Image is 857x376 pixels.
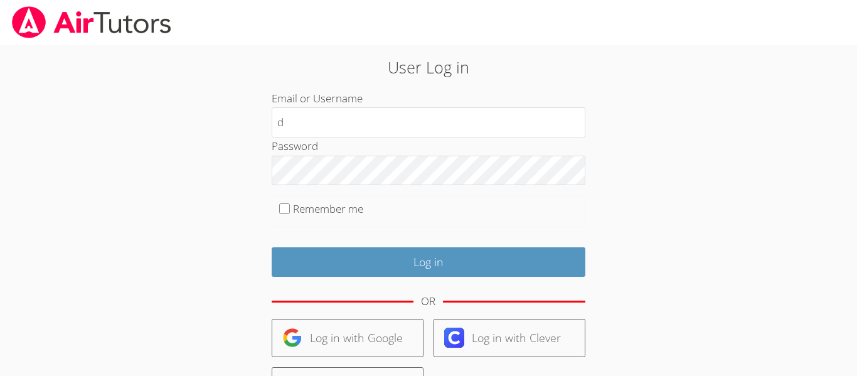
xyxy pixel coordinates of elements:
img: clever-logo-6eab21bc6e7a338710f1a6ff85c0baf02591cd810cc4098c63d3a4b26e2feb20.svg [444,328,464,348]
div: OR [421,293,435,311]
label: Password [272,139,318,153]
h2: User Log in [197,55,660,79]
label: Email or Username [272,91,363,105]
input: Log in [272,247,585,277]
a: Log in with Clever [434,319,585,357]
img: google-logo-50288ca7cdecda66e5e0955fdab243c47b7ad437acaf1139b6f446037453330a.svg [282,328,302,348]
label: Remember me [293,201,363,216]
img: airtutors_banner-c4298cdbf04f3fff15de1276eac7730deb9818008684d7c2e4769d2f7ddbe033.png [11,6,173,38]
a: Log in with Google [272,319,423,357]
